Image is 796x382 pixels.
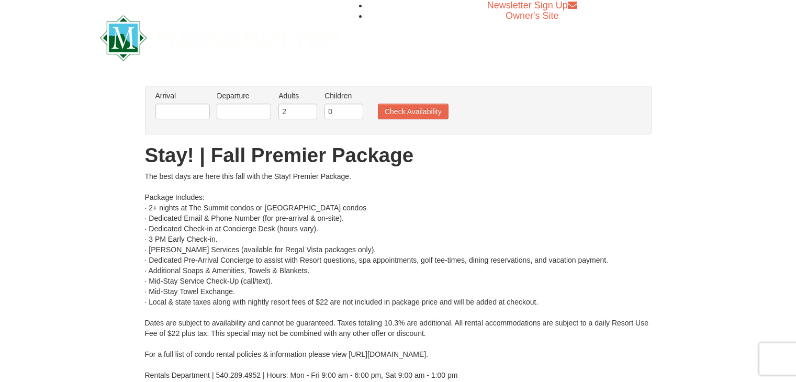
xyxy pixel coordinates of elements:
[145,145,652,166] h1: Stay! | Fall Premier Package
[155,91,210,101] label: Arrival
[278,91,317,101] label: Adults
[100,24,340,49] a: Massanutten Resort
[217,91,271,101] label: Departure
[324,91,363,101] label: Children
[100,15,340,61] img: Massanutten Resort Logo
[506,10,558,21] a: Owner's Site
[145,171,652,380] div: The best days are here this fall with the Stay! Premier Package. Package Includes: · 2+ nights at...
[378,104,449,119] button: Check Availability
